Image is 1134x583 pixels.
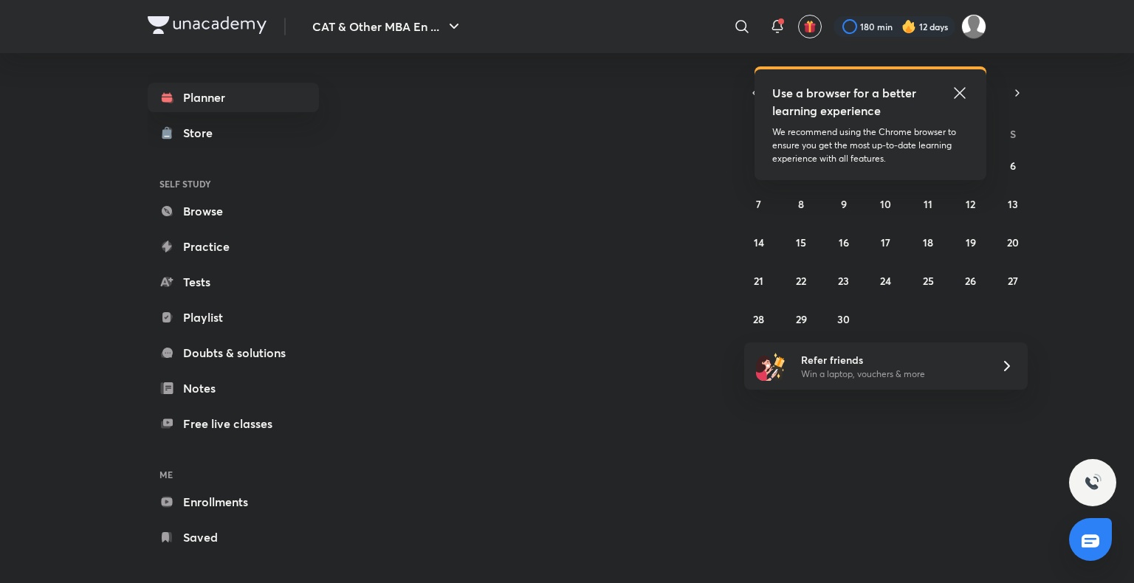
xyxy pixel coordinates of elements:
button: September 30, 2025 [832,307,856,331]
a: Saved [148,522,319,552]
abbr: September 15, 2025 [796,235,806,249]
button: September 8, 2025 [789,192,813,215]
abbr: September 11, 2025 [924,197,932,211]
a: Browse [148,196,319,226]
abbr: September 24, 2025 [880,274,891,288]
abbr: September 7, 2025 [756,197,761,211]
abbr: September 14, 2025 [754,235,764,249]
button: September 12, 2025 [959,192,983,215]
img: avatar [803,20,817,33]
p: We recommend using the Chrome browser to ensure you get the most up-to-date learning experience w... [772,125,969,165]
abbr: September 30, 2025 [837,312,850,326]
button: September 27, 2025 [1001,269,1025,292]
h6: Refer friends [801,352,983,368]
abbr: September 26, 2025 [965,274,976,288]
button: September 28, 2025 [747,307,771,331]
button: September 29, 2025 [789,307,813,331]
img: Aparna Dubey [961,14,986,39]
abbr: September 25, 2025 [923,274,934,288]
abbr: September 19, 2025 [966,235,976,249]
p: Win a laptop, vouchers & more [801,368,983,381]
abbr: September 12, 2025 [966,197,975,211]
a: Store [148,118,319,148]
button: September 26, 2025 [959,269,983,292]
a: Planner [148,83,319,112]
a: Notes [148,373,319,403]
a: Free live classes [148,409,319,438]
h5: Use a browser for a better learning experience [772,84,919,120]
button: September 13, 2025 [1001,192,1025,215]
button: September 7, 2025 [747,192,771,215]
a: Enrollments [148,487,319,517]
button: September 11, 2025 [916,192,940,215]
button: September 10, 2025 [874,192,898,215]
button: avatar [798,15,822,38]
button: CAT & Other MBA En ... [303,12,472,41]
button: September 15, 2025 [789,230,813,254]
abbr: September 10, 2025 [880,197,891,211]
button: September 20, 2025 [1001,230,1025,254]
img: referral [756,351,786,381]
button: September 18, 2025 [916,230,940,254]
abbr: September 29, 2025 [796,312,807,326]
abbr: September 18, 2025 [923,235,933,249]
button: September 17, 2025 [874,230,898,254]
abbr: September 28, 2025 [753,312,764,326]
h6: ME [148,462,319,487]
a: Company Logo [148,16,267,38]
a: Playlist [148,303,319,332]
button: September 19, 2025 [959,230,983,254]
a: Practice [148,232,319,261]
abbr: September 21, 2025 [754,274,763,288]
abbr: September 16, 2025 [839,235,849,249]
div: Store [183,124,221,142]
abbr: September 9, 2025 [841,197,847,211]
abbr: September 8, 2025 [798,197,804,211]
abbr: Saturday [1010,127,1016,141]
button: September 6, 2025 [1001,153,1025,177]
img: streak [901,19,916,34]
button: September 14, 2025 [747,230,771,254]
h6: SELF STUDY [148,171,319,196]
button: September 25, 2025 [916,269,940,292]
abbr: September 20, 2025 [1007,235,1019,249]
button: September 21, 2025 [747,269,771,292]
button: September 22, 2025 [789,269,813,292]
button: September 24, 2025 [874,269,898,292]
a: Doubts & solutions [148,338,319,368]
abbr: September 13, 2025 [1008,197,1018,211]
img: Company Logo [148,16,267,34]
button: September 16, 2025 [832,230,856,254]
abbr: September 27, 2025 [1008,274,1018,288]
abbr: September 22, 2025 [796,274,806,288]
button: September 9, 2025 [832,192,856,215]
button: September 23, 2025 [832,269,856,292]
a: Tests [148,267,319,297]
abbr: September 6, 2025 [1010,159,1016,173]
img: ttu [1084,474,1102,491]
abbr: September 17, 2025 [881,235,890,249]
abbr: September 23, 2025 [838,274,849,288]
